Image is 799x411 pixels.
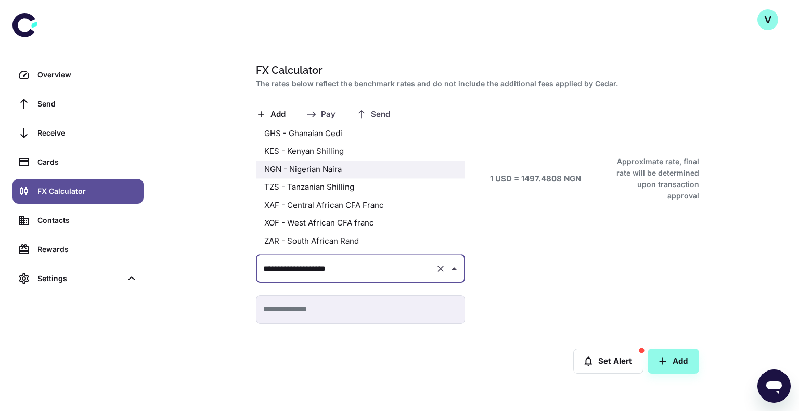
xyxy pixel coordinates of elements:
span: Add [270,110,286,120]
iframe: Button to launch messaging window [757,369,791,403]
div: FX Calculator [37,185,137,197]
div: Overview [37,69,137,81]
a: Rewards [12,237,144,262]
h1: FX Calculator [256,62,695,78]
li: ZAR - South African Rand [256,232,465,250]
h6: 1 USD = 1497.4808 NGN [490,173,581,185]
a: Receive [12,121,144,145]
h2: The rates below reflect the benchmark rates and do not include the additional fees applied by Cedar. [256,78,695,89]
a: Send [12,91,144,116]
a: Overview [12,62,144,87]
span: Pay [321,110,336,120]
li: GHS - Ghanaian Cedi [256,125,465,143]
div: Settings [12,266,144,291]
a: FX Calculator [12,179,144,204]
li: KES - Kenyan Shilling [256,142,465,161]
div: Rewards [37,244,137,255]
div: Receive [37,127,137,139]
a: Cards [12,150,144,175]
a: Contacts [12,208,144,233]
button: Close [447,261,461,276]
h6: Approximate rate, final rate will be determined upon transaction approval [605,156,699,202]
button: Add [648,349,699,374]
div: Send [37,98,137,110]
div: Contacts [37,215,137,226]
div: Cards [37,156,137,168]
div: Settings [37,273,122,284]
button: Clear [433,261,448,276]
button: V [757,9,778,30]
li: XOF - West African CFA franc [256,214,465,232]
li: TZS - Tanzanian Shilling [256,178,465,196]
li: XAF - Central African CFA Franc [256,196,465,215]
span: Send [371,110,390,120]
li: NGN - Nigerian Naira [256,161,465,179]
button: Set Alert [573,349,643,374]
